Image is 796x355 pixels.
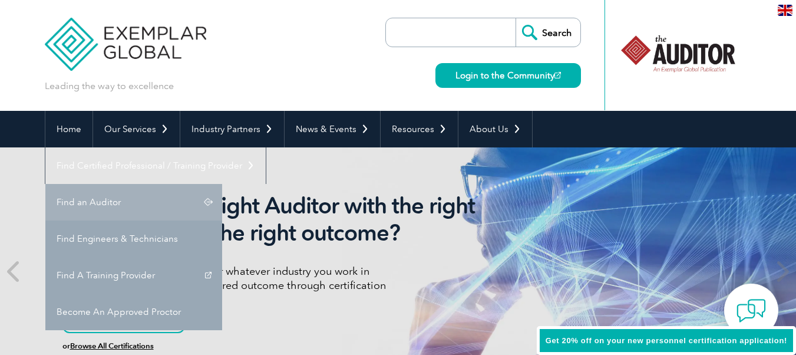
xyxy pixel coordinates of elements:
[554,72,561,78] img: open_square.png
[381,111,458,147] a: Resources
[93,111,180,147] a: Our Services
[458,111,532,147] a: About Us
[736,296,766,326] img: contact-chat.png
[45,221,222,257] a: Find Engineers & Technicians
[70,341,154,350] a: Browse All Certifications
[62,192,504,246] h2: Want to be the right Auditor with the right skills to deliver the right outcome?
[45,111,93,147] a: Home
[45,294,222,330] a: Become An Approved Proctor
[45,184,222,221] a: Find an Auditor
[180,111,284,147] a: Industry Partners
[45,80,174,93] p: Leading the way to excellence
[546,336,787,345] span: Get 20% off on your new personnel certification application!
[516,18,580,47] input: Search
[62,342,504,350] h6: or
[778,5,792,16] img: en
[45,147,266,184] a: Find Certified Professional / Training Provider
[285,111,380,147] a: News & Events
[45,257,222,294] a: Find A Training Provider
[62,264,504,292] p: Whatever language you speak or whatever industry you work in We are here to support your desired ...
[435,63,581,88] a: Login to the Community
